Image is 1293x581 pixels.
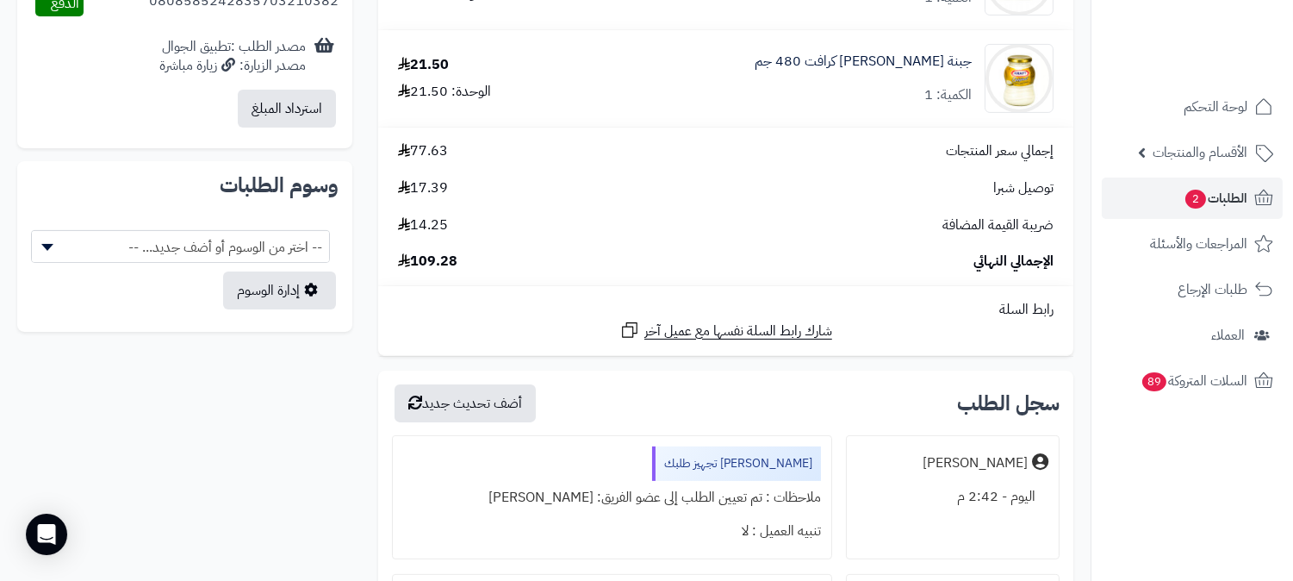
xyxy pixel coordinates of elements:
[985,44,1053,113] img: 21656b566521d841133862326081fc08429d-90x90.jpeg
[31,230,330,263] span: -- اختر من الوسوم أو أضف جديد... --
[1185,190,1207,209] span: 2
[238,90,336,128] button: استرداد المبلغ
[942,216,1054,235] span: ضريبة القيمة المضافة
[973,252,1054,272] span: الإجمالي النهائي
[924,85,972,105] div: الكمية: 1
[1141,369,1247,393] span: السلات المتروكة
[31,175,339,196] h2: وسوم الطلبات
[398,216,448,235] span: 14.25
[1102,269,1283,310] a: طلبات الإرجاع
[923,453,1028,473] div: [PERSON_NAME]
[993,178,1054,198] span: توصيل شبرا
[1176,38,1277,74] img: logo-2.png
[385,300,1066,320] div: رابط السلة
[857,480,1048,514] div: اليوم - 2:42 م
[159,56,306,76] div: مصدر الزيارة: زيارة مباشرة
[398,55,449,75] div: 21.50
[1184,95,1247,119] span: لوحة التحكم
[1150,232,1247,256] span: المراجعات والأسئلة
[1178,278,1247,302] span: طلبات الإرجاع
[403,481,822,515] div: ملاحظات : تم تعيين الطلب إلى عضو الفريق: [PERSON_NAME]
[1102,178,1283,219] a: الطلبات2
[1102,86,1283,128] a: لوحة التحكم
[398,141,448,161] span: 77.63
[398,178,448,198] span: 17.39
[755,52,972,72] a: جبنة [PERSON_NAME] كرافت 480 جم
[652,447,821,481] div: [PERSON_NAME] تجهيز طلبك
[1184,186,1247,210] span: الطلبات
[946,141,1054,161] span: إجمالي سعر المنتجات
[159,37,306,77] div: مصدر الطلب :تطبيق الجوال
[32,231,329,264] span: -- اختر من الوسوم أو أضف جديد... --
[398,252,457,272] span: 109.28
[1153,141,1247,165] span: الأقسام والمنتجات
[644,322,832,341] span: شارك رابط السلة نفسها مع عميل آخر
[1142,372,1167,392] span: 89
[1102,223,1283,265] a: المراجعات والأسئلة
[1211,323,1245,347] span: العملاء
[26,514,67,555] div: Open Intercom Messenger
[223,272,336,309] a: إدارة الوسوم
[403,515,822,548] div: تنبيه العميل : لا
[1102,360,1283,402] a: السلات المتروكة89
[1102,315,1283,356] a: العملاء
[398,82,491,102] div: الوحدة: 21.50
[957,393,1060,414] h3: سجل الطلب
[395,384,536,422] button: أضف تحديث جديد
[619,320,832,341] a: شارك رابط السلة نفسها مع عميل آخر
